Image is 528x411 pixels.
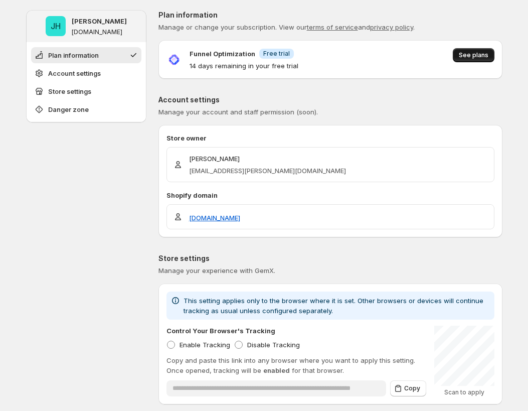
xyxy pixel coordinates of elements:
span: Enable Tracking [180,341,230,349]
span: enabled [263,366,290,374]
p: Control Your Browser's Tracking [166,326,275,336]
span: This setting applies only to the browser where it is set. Other browsers or devices will continue... [184,297,483,315]
a: terms of service [307,23,358,31]
button: See plans [453,48,494,62]
p: [DOMAIN_NAME] [72,28,122,36]
p: Funnel Optimization [190,49,255,59]
span: Store settings [48,86,91,96]
a: [DOMAIN_NAME] [189,213,240,223]
span: Manage your account and staff permission (soon). [158,108,318,116]
img: Funnel Optimization [166,52,182,67]
p: Account settings [158,95,502,105]
p: 14 days remaining in your free trial [190,61,298,71]
span: See plans [459,51,488,59]
button: Copy [390,380,426,396]
p: Scan to apply [434,388,494,396]
p: [PERSON_NAME] [189,154,346,164]
span: Manage or change your subscription. View our and . [158,23,415,31]
span: Danger zone [48,104,89,114]
span: Free trial [263,50,290,58]
button: Plan information [31,47,141,63]
p: [EMAIL_ADDRESS][PERSON_NAME][DOMAIN_NAME] [189,166,346,176]
button: Account settings [31,65,141,81]
a: privacy policy [370,23,413,31]
p: Shopify domain [166,190,494,200]
p: Store settings [158,253,502,263]
span: Account settings [48,68,101,78]
span: Disable Tracking [247,341,300,349]
text: JH [51,21,61,31]
span: Copy [404,384,420,392]
button: Store settings [31,83,141,99]
span: Manage your experience with GemX. [158,266,275,275]
button: Danger zone [31,101,141,117]
span: Plan information [48,50,99,60]
p: Copy and paste this link into any browser where you want to apply this setting. Once opened, trac... [166,355,426,375]
p: [PERSON_NAME] [72,16,127,26]
p: Store owner [166,133,494,143]
span: Jena Hoang [46,16,66,36]
p: Plan information [158,10,502,20]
